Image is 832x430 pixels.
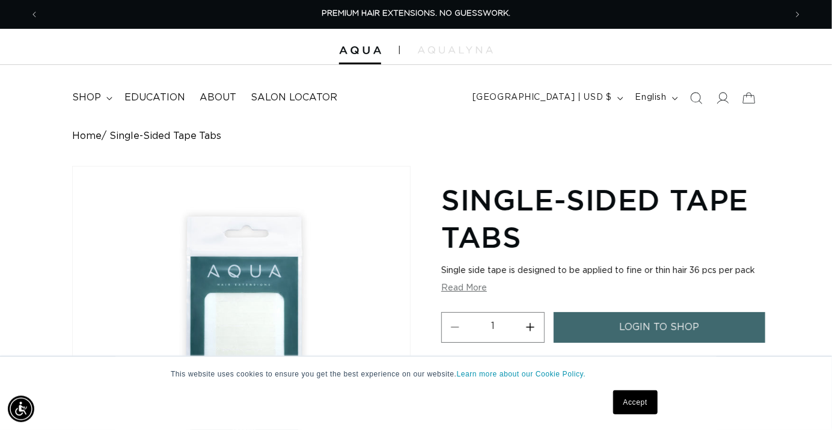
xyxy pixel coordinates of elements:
[418,46,493,54] img: aqualyna.com
[72,131,102,142] a: Home
[465,87,628,109] button: [GEOGRAPHIC_DATA] | USD $
[251,91,337,104] span: Salon Locator
[192,84,243,111] a: About
[441,266,760,276] div: Single side tape is designed to be applied to fine or thin hair 36 pcs per pack
[441,181,760,256] h1: Single-Sided Tape Tabs
[554,312,765,343] a: login to shop
[72,91,101,104] span: shop
[322,10,510,17] span: PREMIUM HAIR EXTENSIONS. NO GUESSWORK.
[457,370,586,378] a: Learn more about our Cookie Policy.
[628,87,683,109] button: English
[65,84,117,111] summary: shop
[473,91,612,104] span: [GEOGRAPHIC_DATA] | USD $
[441,283,487,293] button: Read More
[243,84,344,111] a: Salon Locator
[613,390,658,414] a: Accept
[109,131,222,142] span: Single-Sided Tape Tabs
[124,91,185,104] span: Education
[200,91,236,104] span: About
[772,372,832,430] iframe: Chat Widget
[171,369,661,379] p: This website uses cookies to ensure you get the best experience on our website.
[72,131,760,142] nav: breadcrumbs
[8,396,34,422] div: Accessibility Menu
[117,84,192,111] a: Education
[339,46,381,55] img: Aqua Hair Extensions
[683,85,709,111] summary: Search
[620,312,700,343] span: login to shop
[785,3,811,26] button: Next announcement
[21,3,47,26] button: Previous announcement
[635,91,667,104] span: English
